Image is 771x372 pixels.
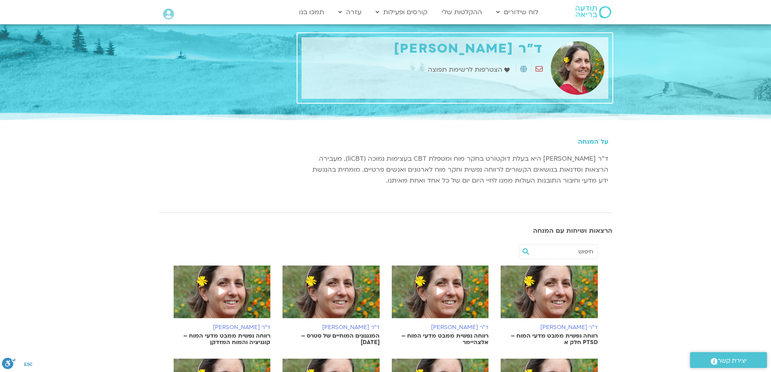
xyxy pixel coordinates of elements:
img: %D7%A0%D7%95%D7%A2%D7%94-%D7%90%D7%9C%D7%91%D7%9C%D7%93%D7%94.png [501,266,598,326]
h1: ד"ר [PERSON_NAME] [306,41,543,56]
input: חיפוש [532,245,593,259]
a: ד"ר [PERSON_NAME] רווחה נפשית ממבט מדעי המוח – קוגניציה והמוח המזדקן [174,266,271,346]
a: קורסים ופעילות [372,4,431,20]
h6: ד"ר [PERSON_NAME] [501,324,598,331]
a: יצירת קשר [690,352,767,368]
img: %D7%A0%D7%95%D7%A2%D7%94-%D7%90%D7%9C%D7%91%D7%9C%D7%93%D7%94.png [282,266,380,326]
img: תודעה בריאה [576,6,611,18]
a: הצטרפות לרשימת תפוצה [428,64,512,75]
p: ד״ר [PERSON_NAME] היא בעלת דוקטורט בחקר מוח ומטפלת CBT בעצימות נמוכה (liCBT). מעבירה הרצאות וסדנא... [302,153,608,186]
a: ד"ר [PERSON_NAME] המנגנונים המוחיים של סטרס – [DATE] [282,266,380,346]
a: ד"ר [PERSON_NAME] רווחה נפשית ממבט מדעי המוח – PTSD חלק א [501,266,598,346]
h6: ד"ר [PERSON_NAME] [174,324,271,331]
span: יצירת קשר [718,355,747,366]
a: ד"ר [PERSON_NAME] רווחה נפשית ממבט מדעי המוח – אלצהיימר [392,266,489,346]
h3: הרצאות ושיחות עם המנחה [159,227,612,234]
a: לוח שידורים [492,4,542,20]
p: רווחה נפשית ממבט מדעי המוח – אלצהיימר [392,333,489,346]
img: %D7%A0%D7%95%D7%A2%D7%94-%D7%90%D7%9C%D7%91%D7%9C%D7%93%D7%94.png [392,266,489,326]
a: תמכו בנו [295,4,328,20]
p: רווחה נפשית ממבט מדעי המוח – קוגניציה והמוח המזדקן [174,333,271,346]
h6: ד"ר [PERSON_NAME] [282,324,380,331]
a: עזרה [334,4,365,20]
h6: ד"ר [PERSON_NAME] [392,324,489,331]
p: רווחה נפשית ממבט מדעי המוח – PTSD חלק א [501,333,598,346]
h5: על המנחה [302,138,608,145]
img: %D7%A0%D7%95%D7%A2%D7%94-%D7%90%D7%9C%D7%91%D7%9C%D7%93%D7%94.png [174,266,271,326]
span: הצטרפות לרשימת תפוצה [428,64,504,75]
a: ההקלטות שלי [438,4,486,20]
p: המנגנונים המוחיים של סטרס – [DATE] [282,333,380,346]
